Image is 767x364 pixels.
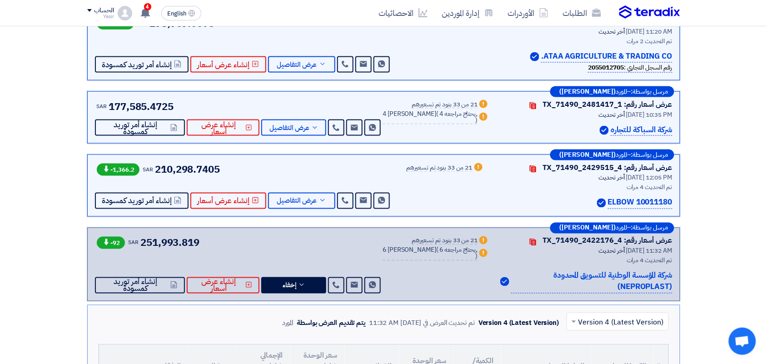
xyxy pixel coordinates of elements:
[619,5,680,19] img: Teradix logo
[407,165,473,172] div: 21 من 33 بنود تم تسعيرهم
[95,56,189,73] button: إنشاء أمر توريد كمسودة
[383,247,478,261] div: 6 [PERSON_NAME]
[543,162,672,173] div: عرض أسعار رقم: TX_71490_2429515_4
[500,256,672,265] div: تم التحديث 4 مرات
[167,10,186,17] span: English
[530,52,539,61] img: Verified Account
[436,245,438,255] span: (
[118,6,132,20] img: profile_test.png
[261,120,326,136] button: عرض التفاصيل
[597,199,606,208] img: Verified Account
[87,14,114,19] div: Yasir
[556,2,608,24] a: الطلبات
[626,246,672,256] span: [DATE] 11:32 AM
[436,109,438,119] span: (
[143,166,154,174] span: SAR
[187,120,260,136] button: إنشاء عرض أسعار
[600,126,609,135] img: Verified Account
[611,124,672,136] p: شركة السباكة للتجاره
[277,198,317,204] span: عرض التفاصيل
[95,277,185,294] button: إنشاء أمر توريد كمسودة
[97,237,125,249] span: -92
[144,3,151,10] span: 4
[129,239,139,247] span: SAR
[269,125,309,131] span: عرض التفاصيل
[616,89,628,95] span: المورد
[631,89,668,95] span: مرسل بواسطة:
[412,101,478,109] div: 21 من 33 بنود تم تسعيرهم
[550,150,674,160] div: –
[560,225,616,231] b: ([PERSON_NAME])
[97,102,107,110] span: SAR
[729,328,756,355] div: Open chat
[631,152,668,158] span: مرسل بواسطة:
[500,277,509,286] img: Verified Account
[155,162,220,177] span: 210,298.7405
[95,120,185,136] button: إنشاء أمر توريد كمسودة
[297,318,365,329] div: يتم تقديم العرض بواسطة
[283,282,296,289] span: إخفاء
[599,110,625,120] span: أخر تحديث
[476,115,478,125] span: )
[190,193,266,209] button: إنشاء عرض أسعار
[369,318,475,329] div: تم تحديث العرض في [DATE] 11:32 AM
[511,270,672,294] p: شركة المؤسسة الوطنية للتسويق المحدودة (NEPROPLAST)
[440,109,478,119] span: 4 يحتاج مراجعه,
[97,164,139,176] span: -1,366.2
[616,225,628,231] span: المورد
[383,111,478,125] div: 4 [PERSON_NAME]
[599,246,625,256] span: أخر تحديث
[495,183,672,192] div: تم التحديث 4 مرات
[277,61,317,68] span: عرض التفاصيل
[102,198,172,204] span: إنشاء أمر توريد كمسودة
[476,252,478,261] span: )
[560,89,616,95] b: ([PERSON_NAME])
[282,318,294,329] div: المورد
[599,27,625,36] span: أخر تحديث
[626,110,672,120] span: [DATE] 10:35 PM
[588,63,624,72] b: 2055012705
[440,245,478,255] span: 6 يحتاج مراجعه,
[626,27,672,36] span: [DATE] 11:20 AM
[543,235,672,246] div: عرض أسعار رقم: TX_71490_2422176_4
[161,6,201,20] button: English
[626,173,672,183] span: [DATE] 12:05 PM
[616,152,628,158] span: المورد
[198,61,250,68] span: إنشاء عرض أسعار
[261,277,326,294] button: إخفاء
[268,193,335,209] button: عرض التفاصيل
[631,225,668,231] span: مرسل بواسطة:
[412,238,478,245] div: 21 من 33 بنود تم تسعيرهم
[501,2,556,24] a: الأوردرات
[372,2,435,24] a: الاحصائيات
[102,279,169,292] span: إنشاء أمر توريد كمسودة
[543,99,672,110] div: عرض أسعار رقم: TX_71490_2481417_1
[194,279,244,292] span: إنشاء عرض أسعار
[478,318,559,329] div: Version 4 (Latest Version)
[198,198,250,204] span: إنشاء عرض أسعار
[550,86,674,97] div: –
[541,50,672,63] p: ATAA AGRICULTURE & TRADING CO.
[102,61,172,68] span: إنشاء أمر توريد كمسودة
[588,63,672,73] div: رقم السجل التجاري :
[190,56,266,73] button: إنشاء عرض أسعار
[194,121,244,135] span: إنشاء عرض أسعار
[550,223,674,234] div: –
[95,193,189,209] button: إنشاء أمر توريد كمسودة
[435,2,501,24] a: إدارة الموردين
[495,36,672,46] div: تم التحديث 2 مرات
[268,56,335,73] button: عرض التفاصيل
[187,277,260,294] button: إنشاء عرض أسعار
[608,197,672,209] p: ELBOW 10011180
[95,7,114,15] div: الحساب
[599,173,625,183] span: أخر تحديث
[109,99,174,114] span: 177,585.4725
[560,152,616,158] b: ([PERSON_NAME])
[140,235,199,250] span: 251,993.819
[102,121,169,135] span: إنشاء أمر توريد كمسودة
